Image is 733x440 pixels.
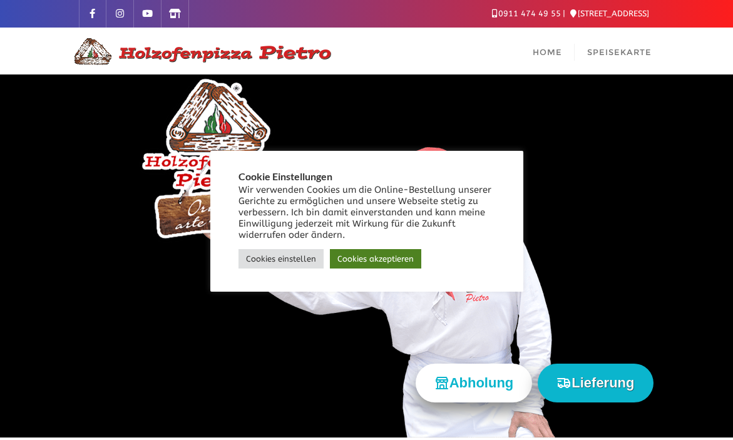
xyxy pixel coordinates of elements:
[533,47,562,57] span: Home
[238,249,324,269] a: Cookies einstellen
[587,47,652,57] span: Speisekarte
[330,249,421,269] a: Cookies akzeptieren
[69,36,332,66] img: Logo
[520,28,575,74] a: Home
[575,28,664,74] a: Speisekarte
[416,364,533,402] button: Abholung
[238,171,495,182] h5: Cookie Einstellungen
[492,9,561,18] a: 0911 474 49 55
[238,185,495,241] div: Wir verwenden Cookies um die Online-Bestellung unserer Gerichte zu ermöglichen und unsere Webseit...
[538,364,653,402] button: Lieferung
[570,9,649,18] a: [STREET_ADDRESS]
